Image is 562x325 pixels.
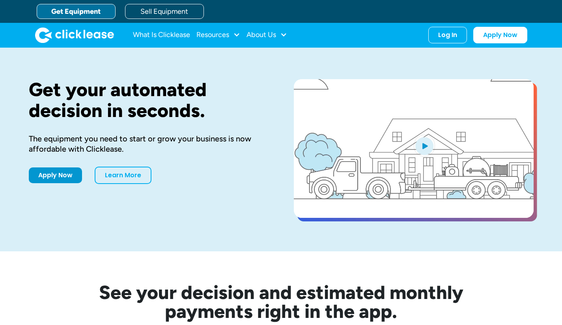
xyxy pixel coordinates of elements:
a: Apply Now [473,27,527,43]
a: Apply Now [29,167,82,183]
div: Log In [438,31,457,39]
h1: Get your automated decision in seconds. [29,79,269,121]
div: About Us [246,27,287,43]
div: The equipment you need to start or grow your business is now affordable with Clicklease. [29,134,269,154]
a: open lightbox [294,79,534,218]
img: Clicklease logo [35,27,114,43]
img: Blue play button logo on a light blue circular background [414,135,435,157]
a: Sell Equipment [125,4,204,19]
a: Get Equipment [37,4,116,19]
a: home [35,27,114,43]
a: What Is Clicklease [133,27,190,43]
a: Learn More [95,167,151,184]
h2: See your decision and estimated monthly payments right in the app. [60,283,502,321]
div: Resources [196,27,240,43]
